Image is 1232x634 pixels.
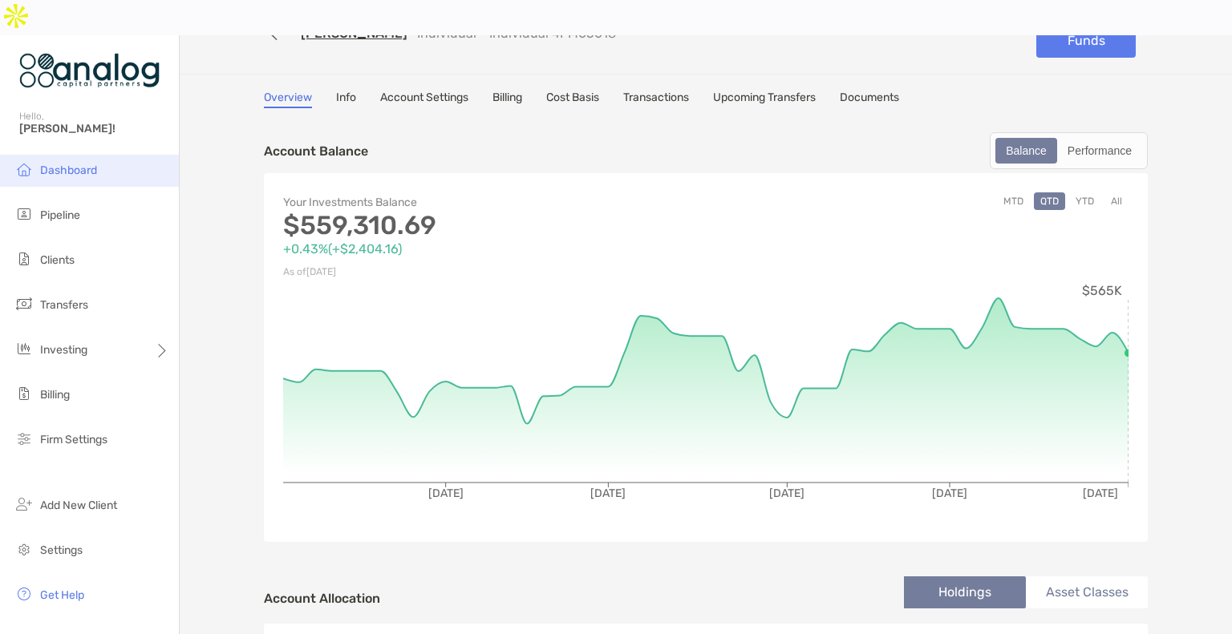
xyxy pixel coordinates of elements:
[1059,139,1141,162] div: Performance
[264,91,312,108] a: Overview
[283,239,706,259] p: +0.43% ( +$2,404.16 )
[40,298,88,312] span: Transfers
[40,388,70,402] span: Billing
[283,192,706,212] p: Your Investments Balance
[40,499,117,512] span: Add New Client
[1104,192,1129,210] button: All
[14,204,34,224] img: pipeline icon
[40,343,87,357] span: Investing
[1069,192,1100,210] button: YTD
[14,584,34,604] img: get-help icon
[1082,283,1122,298] tspan: $565K
[428,487,464,500] tspan: [DATE]
[546,91,599,108] a: Cost Basis
[713,91,816,108] a: Upcoming Transfers
[264,591,380,606] h4: Account Allocation
[14,539,34,559] img: settings icon
[40,253,75,267] span: Clients
[283,216,706,236] p: $559,310.69
[14,384,34,403] img: billing icon
[40,588,84,602] span: Get Help
[492,91,522,108] a: Billing
[997,192,1030,210] button: MTD
[14,495,34,514] img: add_new_client icon
[19,42,160,99] img: Zoe Logo
[1083,487,1118,500] tspan: [DATE]
[769,487,804,500] tspan: [DATE]
[14,160,34,179] img: dashboard icon
[840,91,899,108] a: Documents
[14,339,34,358] img: investing icon
[19,122,169,135] span: [PERSON_NAME]!
[590,487,626,500] tspan: [DATE]
[1026,576,1148,608] li: Asset Classes
[904,576,1026,608] li: Holdings
[1034,192,1065,210] button: QTD
[14,249,34,269] img: clients icon
[14,429,34,448] img: firm-settings icon
[264,141,368,161] p: Account Balance
[40,208,80,222] span: Pipeline
[932,487,967,500] tspan: [DATE]
[40,164,97,177] span: Dashboard
[283,262,706,282] p: As of [DATE]
[380,91,468,108] a: Account Settings
[40,433,107,446] span: Firm Settings
[990,132,1148,169] div: segmented control
[40,543,83,557] span: Settings
[997,139,1056,162] div: Balance
[623,91,689,108] a: Transactions
[14,294,34,313] img: transfers icon
[336,91,356,108] a: Info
